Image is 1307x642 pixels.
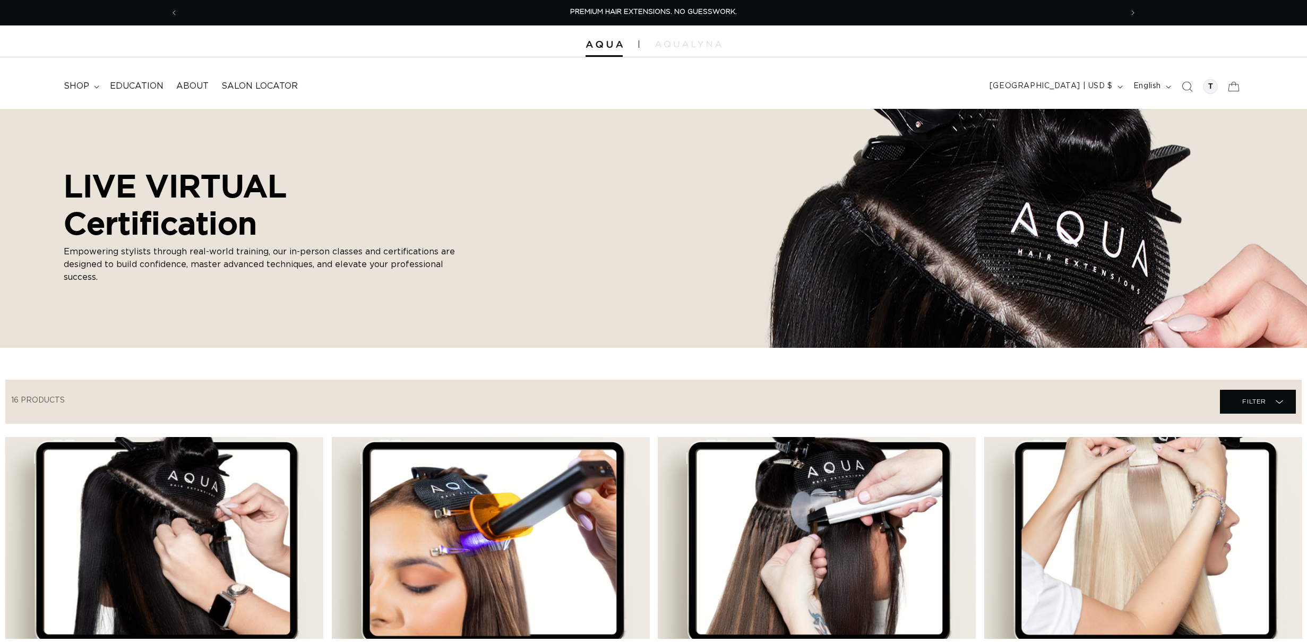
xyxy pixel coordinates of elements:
[983,76,1127,97] button: [GEOGRAPHIC_DATA] | USD $
[64,81,89,92] span: shop
[221,81,298,92] span: Salon Locator
[170,74,215,98] a: About
[1220,390,1296,414] summary: Filter
[215,74,304,98] a: Salon Locator
[11,397,65,404] span: 16 products
[655,41,721,47] img: aqualyna.com
[990,81,1113,92] span: [GEOGRAPHIC_DATA] | USD $
[104,74,170,98] a: Education
[1121,3,1145,23] button: Next announcement
[570,8,737,15] span: PREMIUM HAIR EXTENSIONS. NO GUESSWORK.
[162,3,186,23] button: Previous announcement
[64,167,467,241] h2: LIVE VIRTUAL Certification
[176,81,209,92] span: About
[57,74,104,98] summary: shop
[1175,75,1199,98] summary: Search
[64,246,467,284] p: Empowering stylists through real-world training, our in-person classes and certifications are des...
[586,41,623,48] img: Aqua Hair Extensions
[1242,391,1266,412] span: Filter
[1127,76,1175,97] button: English
[1133,81,1161,92] span: English
[110,81,164,92] span: Education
